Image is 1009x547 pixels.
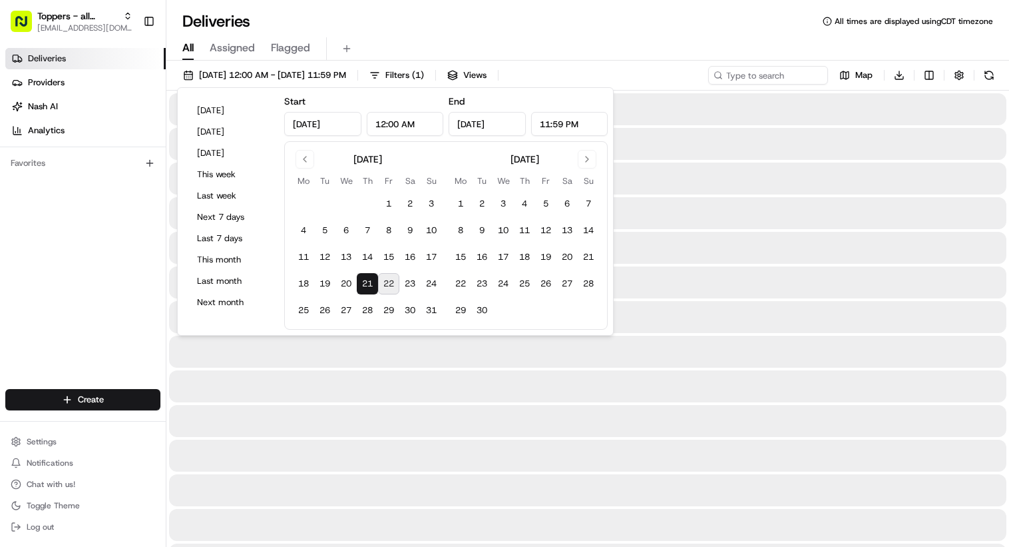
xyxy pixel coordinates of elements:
[514,174,535,188] th: Thursday
[41,207,108,217] span: [PERSON_NAME]
[110,243,115,253] span: •
[514,247,535,268] button: 18
[493,247,514,268] button: 17
[284,112,361,136] input: Date
[5,153,160,174] div: Favorites
[94,330,161,340] a: Powered byPylon
[363,66,430,85] button: Filters(1)
[191,144,271,163] button: [DATE]
[13,53,242,75] p: Welcome 👋
[855,69,873,81] span: Map
[5,72,166,93] a: Providers
[191,272,271,290] button: Last month
[367,112,444,136] input: Time
[463,69,487,81] span: Views
[27,522,54,532] span: Log out
[35,86,220,100] input: Clear
[37,9,118,23] span: Toppers - all locations
[378,220,399,241] button: 8
[314,300,335,321] button: 26
[13,299,24,310] div: 📗
[357,247,378,268] button: 14
[357,174,378,188] th: Thursday
[5,48,166,69] a: Deliveries
[421,174,442,188] th: Sunday
[293,273,314,294] button: 18
[13,13,40,40] img: Nash
[450,247,471,268] button: 15
[412,69,424,81] span: ( 1 )
[450,300,471,321] button: 29
[5,454,160,472] button: Notifications
[378,247,399,268] button: 15
[210,40,255,56] span: Assigned
[191,123,271,141] button: [DATE]
[28,127,52,151] img: 8571987876998_91fb9ceb93ad5c398215_72.jpg
[28,53,66,65] span: Deliveries
[708,66,828,85] input: Type to search
[107,292,219,316] a: 💻API Documentation
[450,220,471,241] button: 8
[556,193,578,215] button: 6
[13,194,35,215] img: Aaron Edelman
[357,273,378,294] button: 21
[378,273,399,294] button: 22
[471,193,493,215] button: 2
[296,150,314,169] button: Go to previous month
[5,120,166,141] a: Analytics
[385,69,424,81] span: Filters
[27,458,73,468] span: Notifications
[514,273,535,294] button: 25
[226,131,242,147] button: Start new chat
[191,101,271,120] button: [DATE]
[378,174,399,188] th: Friday
[27,243,37,254] img: 1736555255976-a54dd68f-1ca7-489b-9aae-adbdc363a1c4
[60,141,183,151] div: We're available if you need us!
[449,95,465,107] label: End
[27,500,80,511] span: Toggle Theme
[13,173,89,184] div: Past conversations
[421,273,442,294] button: 24
[578,273,599,294] button: 28
[471,300,493,321] button: 30
[5,96,166,117] a: Nash AI
[5,496,160,515] button: Toggle Theme
[112,299,123,310] div: 💻
[556,220,578,241] button: 13
[493,220,514,241] button: 10
[399,273,421,294] button: 23
[535,220,556,241] button: 12
[5,432,160,451] button: Settings
[41,243,108,253] span: [PERSON_NAME]
[191,229,271,248] button: Last 7 days
[556,273,578,294] button: 27
[335,300,357,321] button: 27
[378,300,399,321] button: 29
[284,95,305,107] label: Start
[421,193,442,215] button: 3
[177,66,352,85] button: [DATE] 12:00 AM - [DATE] 11:59 PM
[293,220,314,241] button: 4
[335,220,357,241] button: 6
[132,330,161,340] span: Pylon
[450,193,471,215] button: 1
[449,112,526,136] input: Date
[314,273,335,294] button: 19
[5,5,138,37] button: Toppers - all locations[EMAIL_ADDRESS][DOMAIN_NAME]
[335,273,357,294] button: 20
[27,298,102,311] span: Knowledge Base
[578,174,599,188] th: Sunday
[535,273,556,294] button: 26
[191,251,271,269] button: This month
[535,193,556,215] button: 5
[421,247,442,268] button: 17
[578,220,599,241] button: 14
[450,273,471,294] button: 22
[471,174,493,188] th: Tuesday
[293,300,314,321] button: 25
[37,23,132,33] button: [EMAIL_ADDRESS][DOMAIN_NAME]
[493,273,514,294] button: 24
[110,207,115,217] span: •
[535,247,556,268] button: 19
